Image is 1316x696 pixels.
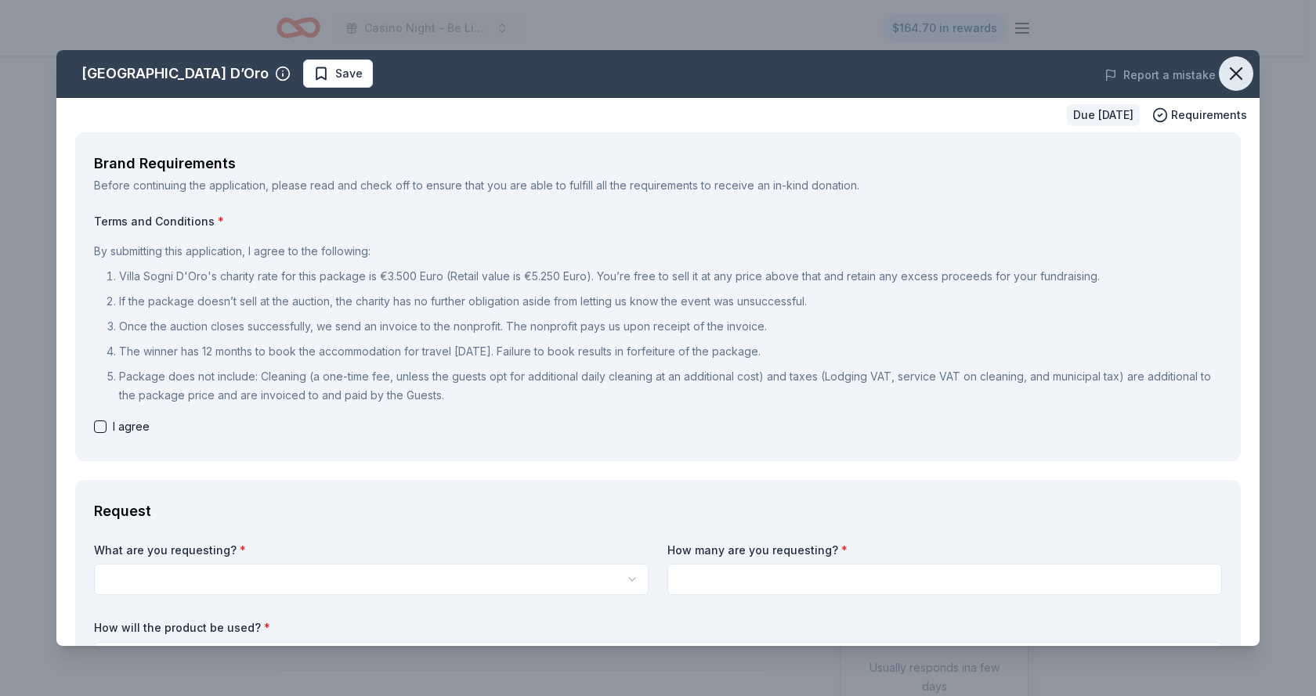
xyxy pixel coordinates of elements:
button: Save [303,60,373,88]
button: Report a mistake [1104,66,1216,85]
span: I agree [113,417,150,436]
label: How many are you requesting? [667,543,1222,558]
p: The winner has 12 months to book the accommodation for travel [DATE]. Failure to book results in ... [119,342,1222,361]
p: If the package doesn’t sell at the auction, the charity has no further obligation aside from lett... [119,292,1222,311]
p: Package does not include: Cleaning (a one-time fee, unless the guests opt for additional daily cl... [119,367,1222,405]
div: Request [94,499,1222,524]
p: Once the auction closes successfully, we send an invoice to the nonprofit. The nonprofit pays us ... [119,317,1222,336]
label: Terms and Conditions [94,214,1222,229]
div: Brand Requirements [94,151,1222,176]
label: What are you requesting? [94,543,649,558]
div: Due [DATE] [1067,104,1140,126]
label: How will the product be used? [94,620,1222,636]
div: Before continuing the application, please read and check off to ensure that you are able to fulfi... [94,176,1222,195]
button: Requirements [1152,106,1247,124]
p: By submitting this application, I agree to the following: [94,242,1222,261]
p: Villa Sogni D'Oro's charity rate for this package is €3.500 Euro (Retail value is €5.250 Euro). Y... [119,267,1222,286]
div: [GEOGRAPHIC_DATA] D’Oro [81,61,269,86]
span: Requirements [1171,106,1247,124]
span: Save [335,64,363,83]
